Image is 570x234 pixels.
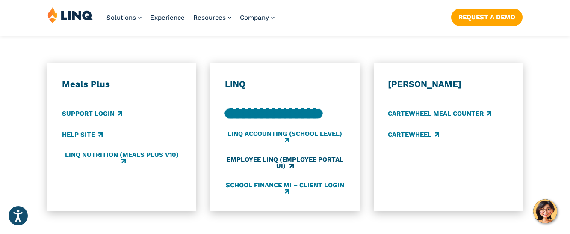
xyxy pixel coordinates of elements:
[533,199,557,223] button: Hello, have a question? Let’s chat.
[240,14,269,21] span: Company
[225,109,322,118] a: LINQ Finance/HR/Charter
[62,78,182,90] h3: Meals Plus
[47,7,93,23] img: LINQ | K‑12 Software
[225,156,345,170] a: Employee LINQ (Employee Portal UI)
[240,14,275,21] a: Company
[451,9,523,26] a: Request a Demo
[193,14,226,21] span: Resources
[225,78,345,90] h3: LINQ
[225,181,345,195] a: School Finance MI – Client Login
[225,130,345,144] a: LINQ Accounting (school level)
[106,7,275,35] nav: Primary Navigation
[150,14,185,21] a: Experience
[388,130,439,139] a: CARTEWHEEL
[106,14,136,21] span: Solutions
[388,109,491,118] a: CARTEWHEEL Meal Counter
[388,78,508,90] h3: [PERSON_NAME]
[62,109,122,118] a: Support Login
[62,130,103,139] a: Help Site
[193,14,231,21] a: Resources
[106,14,142,21] a: Solutions
[62,151,182,165] a: LINQ Nutrition (Meals Plus v10)
[451,7,523,26] nav: Button Navigation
